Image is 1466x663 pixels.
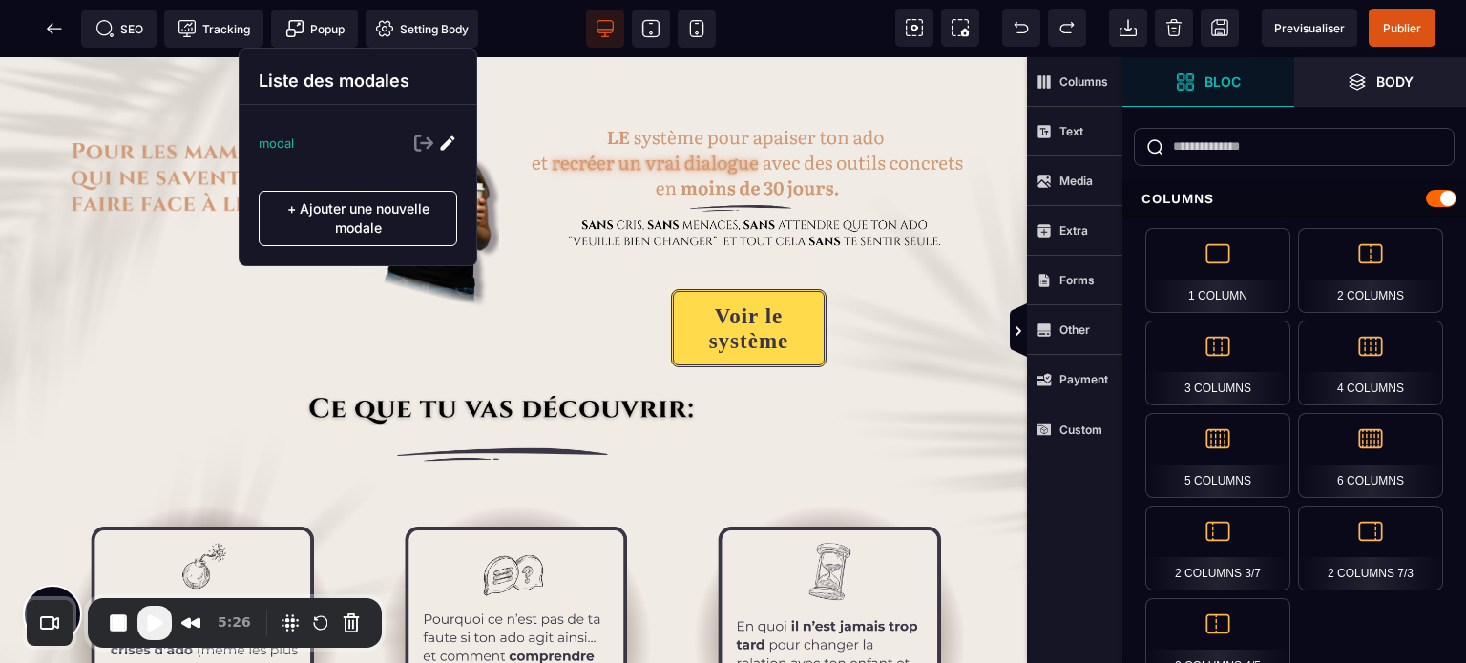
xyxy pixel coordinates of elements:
span: Open Blocks [1122,57,1294,107]
span: Open Layer Manager [1294,57,1466,107]
div: 2 Columns 3/7 [1145,506,1290,590]
div: 4 Columns [1298,321,1443,405]
p: Liste des modales [259,68,457,94]
p: + Ajouter une nouvelle modale [259,191,457,246]
img: f8636147bfda1fd022e1d76bfd7628a5_ce_que_tu_vas_decouvrir_2.png [222,339,805,369]
div: Columns [1122,181,1466,217]
span: Tracking [178,19,250,38]
span: Screenshot [941,9,979,47]
img: 6c492f36aea34ef07171f02ac7f1e163_titre_1.png [57,10,499,258]
span: View components [895,9,933,47]
span: Previsualiser [1274,21,1345,35]
span: Popup [285,19,345,38]
span: Preview [1262,9,1357,47]
span: SEO [95,19,143,38]
strong: Media [1059,174,1093,188]
span: Publier [1383,21,1421,35]
strong: Extra [1059,223,1088,238]
span: Setting Body [375,19,469,38]
strong: Forms [1059,273,1095,287]
strong: Columns [1059,74,1108,89]
strong: Body [1376,74,1414,89]
strong: Text [1059,124,1083,138]
div: 1 Column [1145,228,1290,313]
div: 5 Columns [1145,413,1290,498]
strong: Custom [1059,423,1102,437]
strong: Bloc [1204,74,1241,89]
div: 2 Columns 7/3 [1298,506,1443,590]
strong: Payment [1059,372,1108,386]
strong: Other [1059,322,1090,337]
button: Voir le système [671,232,826,310]
div: 6 Columns [1298,413,1443,498]
img: 63f4c409e7f46aecdeac9a3719e2316b_607fc51804710576c4ee89d9470ef417_sous_titre_1_(1).png [528,57,970,202]
div: 2 Columns [1298,228,1443,313]
img: Exit Icon [414,134,433,153]
p: modal [259,135,294,151]
div: 3 Columns [1145,321,1290,405]
img: Edit Icon [438,134,457,153]
img: 22cb71c7f26e2941395524cacad8b909_trait.png [29,372,998,423]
